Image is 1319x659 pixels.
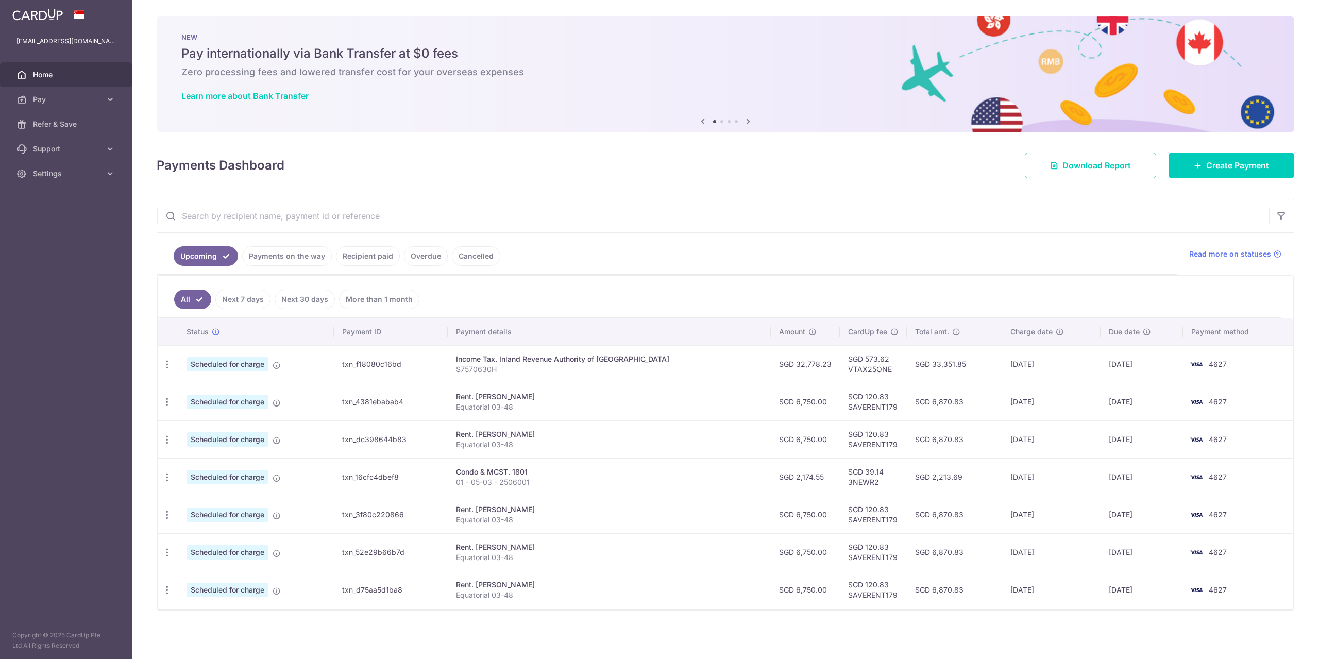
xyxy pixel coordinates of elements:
img: Bank Card [1186,584,1207,596]
p: Equatorial 03-48 [456,402,763,412]
a: All [174,290,211,309]
p: [EMAIL_ADDRESS][DOMAIN_NAME] [16,36,115,46]
p: 01 - 05-03 - 2506001 [456,477,763,487]
div: Income Tax. Inland Revenue Authority of [GEOGRAPHIC_DATA] [456,354,763,364]
span: Scheduled for charge [187,357,268,371]
span: Scheduled for charge [187,470,268,484]
span: Due date [1109,327,1140,337]
a: Download Report [1025,153,1156,178]
span: Create Payment [1206,159,1269,172]
td: SGD 32,778.23 [771,345,840,383]
td: SGD 6,750.00 [771,496,840,533]
span: 4627 [1209,548,1227,556]
a: More than 1 month [339,290,419,309]
a: Upcoming [174,246,238,266]
td: [DATE] [1101,458,1183,496]
td: [DATE] [1101,496,1183,533]
a: Overdue [404,246,448,266]
td: SGD 120.83 SAVERENT179 [840,420,907,458]
img: Bank Card [1186,358,1207,370]
input: Search by recipient name, payment id or reference [157,199,1269,232]
a: Read more on statuses [1189,249,1281,259]
img: Bank Card [1186,433,1207,446]
td: txn_3f80c220866 [334,496,448,533]
td: SGD 6,750.00 [771,420,840,458]
td: [DATE] [1002,533,1101,571]
td: SGD 120.83 SAVERENT179 [840,496,907,533]
td: [DATE] [1101,533,1183,571]
td: [DATE] [1002,383,1101,420]
td: SGD 6,870.83 [907,533,1002,571]
td: SGD 2,213.69 [907,458,1002,496]
span: 4627 [1209,397,1227,406]
td: txn_dc398644b83 [334,420,448,458]
span: Scheduled for charge [187,432,268,447]
span: 4627 [1209,360,1227,368]
td: txn_d75aa5d1ba8 [334,571,448,609]
a: Create Payment [1169,153,1294,178]
td: [DATE] [1002,345,1101,383]
span: Refer & Save [33,119,101,129]
span: Status [187,327,209,337]
td: SGD 6,750.00 [771,571,840,609]
a: Next 7 days [215,290,270,309]
p: Equatorial 03-48 [456,440,763,450]
td: SGD 120.83 SAVERENT179 [840,571,907,609]
th: Payment details [448,318,771,345]
td: SGD 6,870.83 [907,496,1002,533]
div: Rent. [PERSON_NAME] [456,429,763,440]
td: [DATE] [1101,345,1183,383]
td: SGD 33,351.85 [907,345,1002,383]
span: Support [33,144,101,154]
td: txn_f18080c16bd [334,345,448,383]
a: Next 30 days [275,290,335,309]
span: Scheduled for charge [187,583,268,597]
td: [DATE] [1002,571,1101,609]
h5: Pay internationally via Bank Transfer at $0 fees [181,45,1270,62]
span: Pay [33,94,101,105]
span: Settings [33,168,101,179]
td: SGD 6,750.00 [771,533,840,571]
td: txn_4381ebabab4 [334,383,448,420]
th: Payment ID [334,318,448,345]
td: [DATE] [1002,420,1101,458]
td: SGD 6,870.83 [907,571,1002,609]
td: [DATE] [1002,496,1101,533]
h4: Payments Dashboard [157,156,284,175]
a: Recipient paid [336,246,400,266]
img: CardUp [12,8,63,21]
td: [DATE] [1002,458,1101,496]
p: Equatorial 03-48 [456,552,763,563]
span: Read more on statuses [1189,249,1271,259]
td: SGD 6,870.83 [907,383,1002,420]
div: Rent. [PERSON_NAME] [456,542,763,552]
td: [DATE] [1101,383,1183,420]
td: [DATE] [1101,420,1183,458]
div: Rent. [PERSON_NAME] [456,504,763,515]
td: SGD 39.14 3NEWR2 [840,458,907,496]
span: 4627 [1209,510,1227,519]
td: SGD 6,870.83 [907,420,1002,458]
img: Bank Card [1186,546,1207,559]
span: Charge date [1010,327,1053,337]
td: SGD 6,750.00 [771,383,840,420]
p: NEW [181,33,1270,41]
td: [DATE] [1101,571,1183,609]
img: Bank Card [1186,471,1207,483]
img: Bank transfer banner [157,16,1294,132]
div: Condo & MCST. 1801 [456,467,763,477]
span: Amount [779,327,805,337]
span: Home [33,70,101,80]
span: Download Report [1062,159,1131,172]
a: Cancelled [452,246,500,266]
h6: Zero processing fees and lowered transfer cost for your overseas expenses [181,66,1270,78]
span: 4627 [1209,435,1227,444]
img: Bank Card [1186,509,1207,521]
span: Scheduled for charge [187,508,268,522]
span: 4627 [1209,585,1227,594]
span: Scheduled for charge [187,395,268,409]
td: txn_16cfc4dbef8 [334,458,448,496]
p: Equatorial 03-48 [456,590,763,600]
td: SGD 573.62 VTAX25ONE [840,345,907,383]
p: Equatorial 03-48 [456,515,763,525]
